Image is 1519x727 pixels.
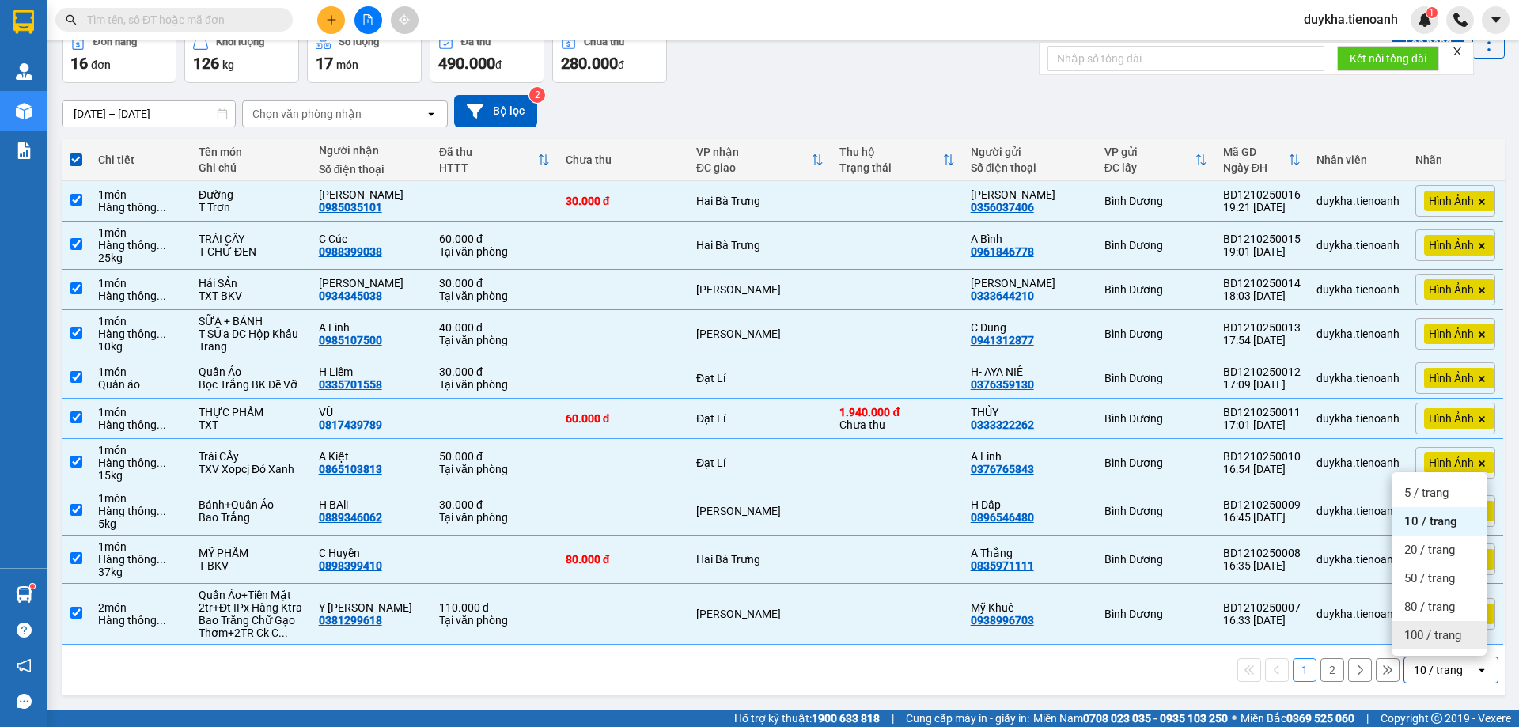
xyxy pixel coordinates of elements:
span: Miền Nam [1033,710,1228,727]
div: A Linh [319,321,423,334]
div: HTTT [439,161,537,174]
div: duykha.tienoanh [1316,372,1400,384]
span: duykha.tienoanh [1291,9,1411,29]
span: món [336,59,358,71]
div: Hàng thông thường [98,418,183,431]
div: 0376765843 [971,463,1034,475]
div: 0333644210 [971,290,1034,302]
span: ... [157,553,166,566]
span: | [1366,710,1369,727]
span: GỬI KHÁCH HÀNG [72,118,167,130]
div: T SỮa DC Hộp Khẩu Trang [199,328,303,353]
div: Bình Dương [1104,195,1207,207]
div: H Liêm [319,365,423,378]
span: ĐC: 660 [GEOGRAPHIC_DATA], [GEOGRAPHIC_DATA] [6,70,117,85]
div: C Linh [971,188,1089,201]
div: Đạt Lí [696,372,824,384]
div: 0376359130 [971,378,1034,391]
button: Số lượng17món [307,26,422,83]
div: Hàng thông thường [98,505,183,517]
div: Trái CÂy [199,450,303,463]
div: Bình Dương [1104,283,1207,296]
div: 0961846778 [971,245,1034,258]
div: 60.000 đ [566,412,680,425]
span: Hình Ảnh [1429,371,1474,385]
div: T BKV [199,559,303,572]
div: Mỹ Khuê [971,601,1089,614]
div: Bình Dương [1104,456,1207,469]
span: notification [17,658,32,673]
div: Người gửi [971,146,1089,158]
div: Tại văn phòng [439,245,550,258]
div: TRÁI CÂY [199,233,303,245]
div: [PERSON_NAME] [696,608,824,620]
div: 0938996703 [971,614,1034,627]
span: CTY TNHH DLVT TIẾN OANH [59,9,222,24]
span: ---------------------------------------------- [34,103,203,115]
div: Khối lượng [216,36,264,47]
div: Tại văn phòng [439,614,550,627]
strong: 1900 633 614 [107,39,175,51]
div: 1 món [98,188,183,201]
div: BD1210250010 [1223,450,1301,463]
button: Chưa thu280.000đ [552,26,667,83]
div: Ghi chú [199,161,303,174]
div: 16:54 [DATE] [1223,463,1301,475]
div: duykha.tienoanh [1316,608,1400,620]
div: C Dung [971,321,1089,334]
div: H- AYA NIÊ [971,365,1089,378]
div: Đơn hàng [93,36,137,47]
span: 1 [1429,7,1434,18]
img: warehouse-icon [16,63,32,80]
span: Kết nối tổng đài [1350,50,1426,67]
div: Chưa thu [584,36,624,47]
svg: open [1475,664,1488,676]
div: 10 kg [98,340,183,353]
div: 16:33 [DATE] [1223,614,1301,627]
div: BD1210250011 [1223,406,1301,418]
div: 0898399410 [319,559,382,572]
div: 0333322262 [971,418,1034,431]
div: Bình Dương [1104,608,1207,620]
img: warehouse-icon [16,103,32,119]
span: 100 / trang [1404,627,1461,643]
span: plus [326,14,337,25]
span: Hình Ảnh [1429,282,1474,297]
div: SỮA + BÁNH [199,315,303,328]
span: | [892,710,894,727]
div: 80.000 đ [566,553,680,566]
div: C Huyền [319,547,423,559]
div: Bình Dương [1104,412,1207,425]
div: duykha.tienoanh [1316,505,1400,517]
div: C Linh [319,277,423,290]
div: 17:54 [DATE] [1223,334,1301,346]
div: 30.000 đ [439,498,550,511]
div: Nhãn [1415,153,1495,166]
div: Nhân viên [1316,153,1400,166]
div: TXT BKV [199,290,303,302]
span: ... [157,614,166,627]
img: logo-vxr [13,10,34,34]
div: Hàng thông thường [98,239,183,252]
span: message [17,694,32,709]
div: 0865103813 [319,463,382,475]
div: Hàng thông thường [98,456,183,469]
span: đ [618,59,624,71]
div: Y Vân [319,601,423,614]
div: 2 món [98,601,183,614]
img: warehouse-icon [16,586,32,603]
div: THỰC PHẨM [199,406,303,418]
div: duykha.tienoanh [1316,328,1400,340]
div: 30.000 đ [439,365,550,378]
span: copyright [1431,713,1442,724]
span: Miền Bắc [1241,710,1354,727]
div: 0335701558 [319,378,382,391]
th: Toggle SortBy [831,139,962,181]
div: A Linh [971,450,1089,463]
div: duykha.tienoanh [1316,239,1400,252]
div: Tại văn phòng [439,334,550,346]
span: close [1452,46,1463,57]
button: Kết nối tổng đài [1337,46,1439,71]
div: 0988399038 [319,245,382,258]
div: duykha.tienoanh [1316,283,1400,296]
